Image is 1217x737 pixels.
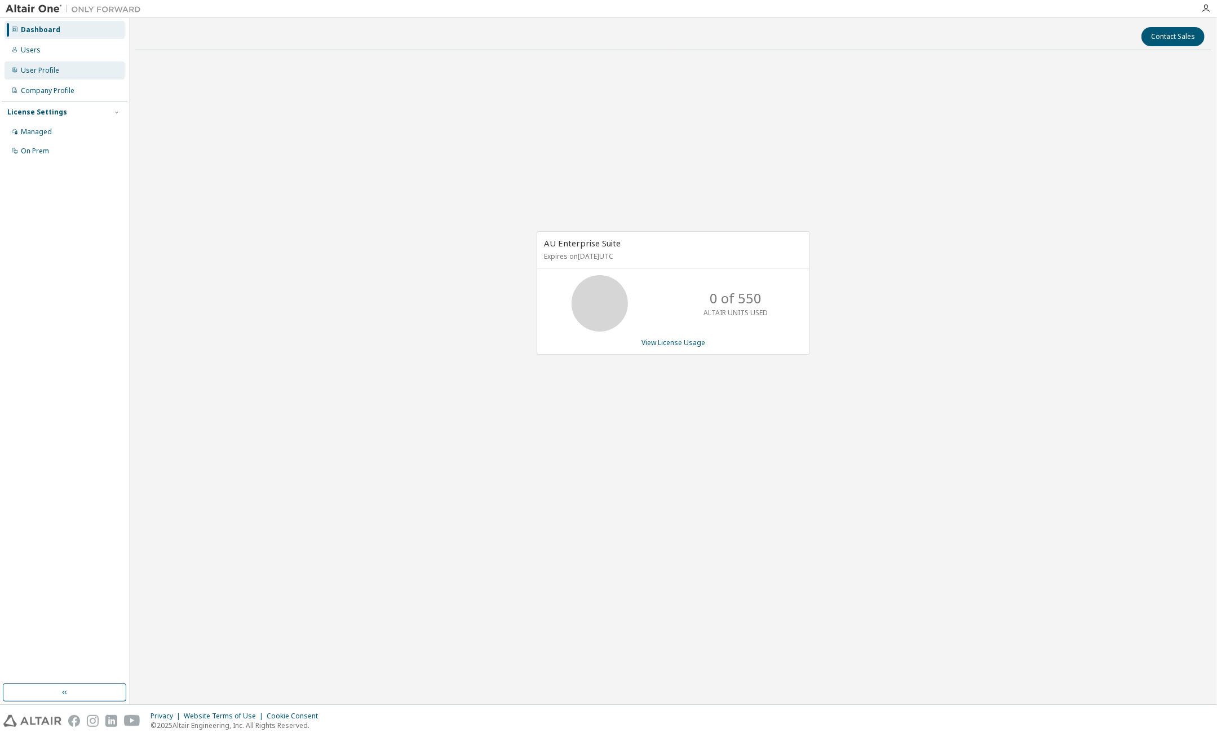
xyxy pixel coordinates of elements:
div: Company Profile [21,86,74,95]
div: Website Terms of Use [184,712,267,721]
img: altair_logo.svg [3,715,61,727]
div: Users [21,46,41,55]
button: Contact Sales [1141,27,1205,46]
div: License Settings [7,108,67,117]
div: Privacy [151,712,184,721]
div: On Prem [21,147,49,156]
img: linkedin.svg [105,715,117,727]
div: Dashboard [21,25,60,34]
a: View License Usage [641,338,705,347]
div: Managed [21,127,52,136]
img: facebook.svg [68,715,80,727]
span: AU Enterprise Suite [544,237,621,249]
p: ALTAIR UNITS USED [703,308,768,317]
div: User Profile [21,66,59,75]
p: © 2025 Altair Engineering, Inc. All Rights Reserved. [151,721,325,730]
img: Altair One [6,3,147,15]
p: 0 of 550 [710,289,762,308]
img: instagram.svg [87,715,99,727]
p: Expires on [DATE] UTC [544,251,800,261]
div: Cookie Consent [267,712,325,721]
img: youtube.svg [124,715,140,727]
